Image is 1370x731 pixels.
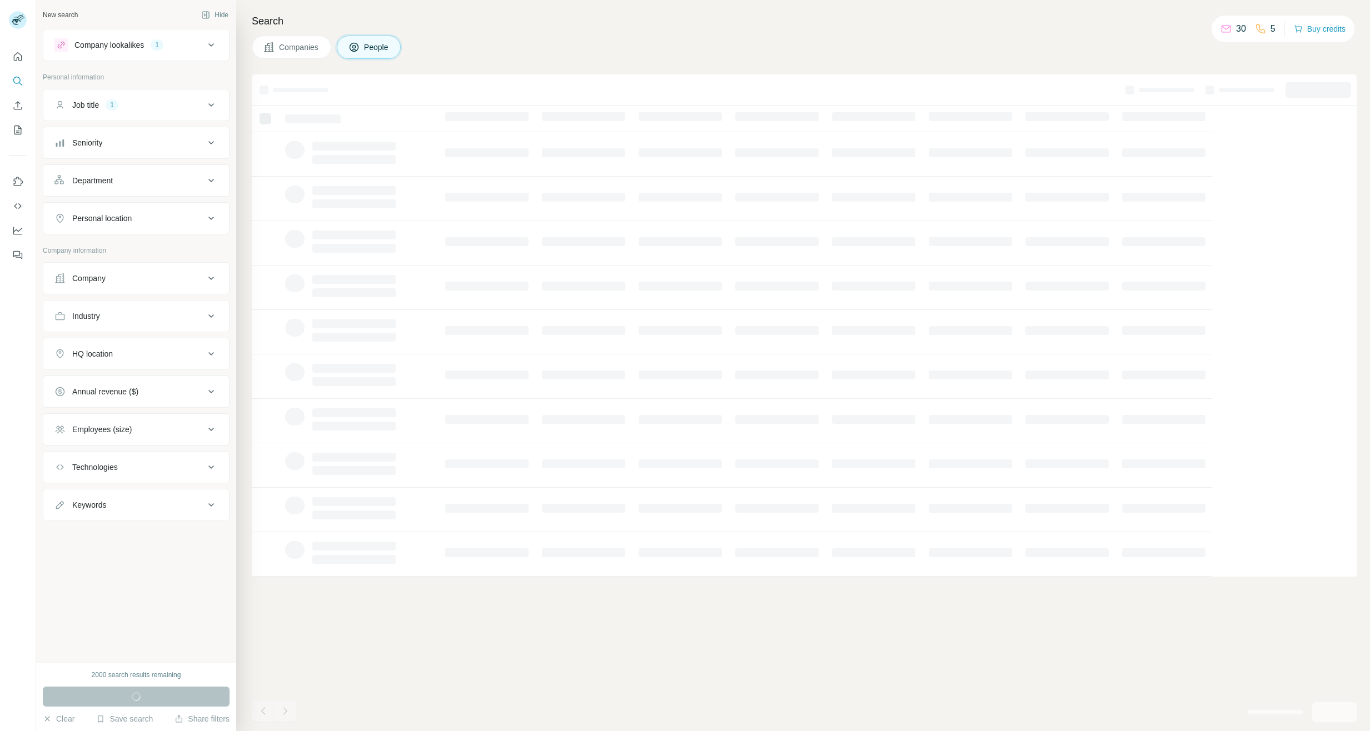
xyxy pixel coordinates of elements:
[106,100,118,110] div: 1
[1294,21,1346,37] button: Buy credits
[9,120,27,140] button: My lists
[364,42,390,53] span: People
[72,462,118,473] div: Technologies
[43,713,74,724] button: Clear
[72,311,100,322] div: Industry
[43,265,229,292] button: Company
[9,47,27,67] button: Quick start
[72,99,99,111] div: Job title
[9,245,27,265] button: Feedback
[72,499,106,510] div: Keywords
[72,213,132,224] div: Personal location
[74,39,144,51] div: Company lookalikes
[72,348,113,359] div: HQ location
[43,92,229,118] button: Job title1
[1271,22,1276,36] p: 5
[92,670,181,680] div: 2000 search results remaining
[72,424,132,435] div: Employees (size)
[193,7,236,23] button: Hide
[9,71,27,91] button: Search
[43,167,229,194] button: Department
[175,713,230,724] button: Share filters
[43,341,229,367] button: HQ location
[151,40,163,50] div: 1
[9,221,27,241] button: Dashboard
[1236,22,1246,36] p: 30
[43,129,229,156] button: Seniority
[43,32,229,58] button: Company lookalikes1
[43,205,229,232] button: Personal location
[43,454,229,480] button: Technologies
[9,172,27,192] button: Use Surfe on LinkedIn
[72,386,138,397] div: Annual revenue ($)
[252,13,1357,29] h4: Search
[9,196,27,216] button: Use Surfe API
[43,492,229,518] button: Keywords
[43,246,230,256] p: Company information
[96,713,153,724] button: Save search
[72,137,102,148] div: Seniority
[43,72,230,82] p: Personal information
[43,416,229,443] button: Employees (size)
[43,10,78,20] div: New search
[72,175,113,186] div: Department
[9,96,27,116] button: Enrich CSV
[43,378,229,405] button: Annual revenue ($)
[279,42,320,53] span: Companies
[72,273,106,284] div: Company
[43,303,229,329] button: Industry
